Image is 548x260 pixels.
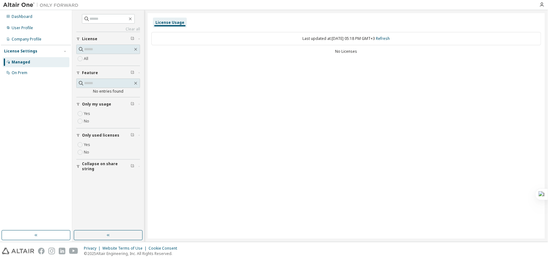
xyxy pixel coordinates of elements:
[102,246,149,251] div: Website Terms of Use
[12,14,32,19] div: Dashboard
[48,248,55,254] img: instagram.svg
[376,36,390,41] a: Refresh
[151,32,541,45] div: Last updated at: [DATE] 05:18 PM GMT+3
[84,141,91,149] label: Yes
[131,70,134,75] span: Clear filter
[3,2,82,8] img: Altair One
[84,251,181,256] p: © 2025 Altair Engineering, Inc. All Rights Reserved.
[76,160,140,173] button: Collapse on share string
[82,161,131,171] span: Collapse on share string
[131,133,134,138] span: Clear filter
[12,25,33,30] div: User Profile
[38,248,45,254] img: facebook.svg
[69,248,78,254] img: youtube.svg
[84,117,90,125] label: No
[2,248,34,254] img: altair_logo.svg
[12,70,27,75] div: On Prem
[76,97,140,111] button: Only my usage
[82,133,119,138] span: Only used licenses
[84,149,90,156] label: No
[12,60,30,65] div: Managed
[82,102,111,107] span: Only my usage
[82,36,97,41] span: License
[82,70,98,75] span: Feature
[59,248,65,254] img: linkedin.svg
[155,20,184,25] div: License Usage
[76,128,140,142] button: Only used licenses
[131,36,134,41] span: Clear filter
[84,246,102,251] div: Privacy
[131,102,134,107] span: Clear filter
[12,37,41,42] div: Company Profile
[84,55,90,62] label: All
[151,49,541,54] div: No Licenses
[76,27,140,32] a: Clear all
[76,66,140,80] button: Feature
[4,49,37,54] div: License Settings
[76,89,140,94] div: No entries found
[149,246,181,251] div: Cookie Consent
[131,164,134,169] span: Clear filter
[84,110,91,117] label: Yes
[76,32,140,46] button: License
